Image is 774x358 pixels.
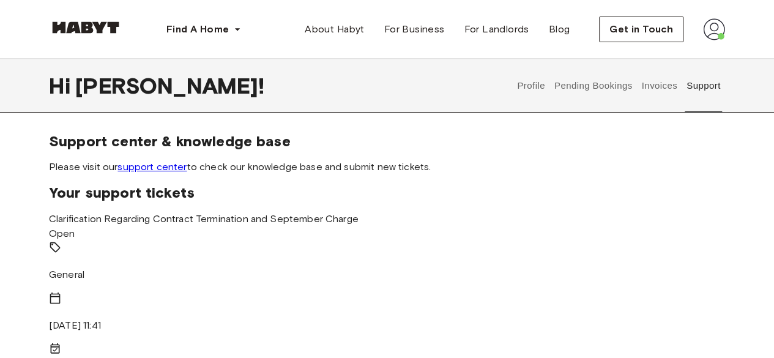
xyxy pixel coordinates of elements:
[295,17,374,42] a: About Habyt
[117,161,187,173] a: support center
[49,73,75,99] span: Hi
[640,59,679,113] button: Invoices
[49,318,725,333] p: [DATE] 11:41
[166,22,229,37] span: Find A Home
[49,160,725,174] span: Please visit our to check our knowledge base and submit new tickets.
[49,267,725,282] p: General
[703,18,725,40] img: avatar
[49,21,122,34] img: Habyt
[464,22,529,37] span: For Landlords
[49,184,725,202] span: Your support tickets
[374,17,455,42] a: For Business
[49,213,359,225] span: Clarification Regarding Contract Termination and September Charge
[157,17,251,42] button: Find A Home
[553,59,634,113] button: Pending Bookings
[513,59,725,113] div: user profile tabs
[539,17,580,42] a: Blog
[49,228,75,239] span: Open
[549,22,570,37] span: Blog
[609,22,673,37] span: Get in Touch
[384,22,445,37] span: For Business
[305,22,364,37] span: About Habyt
[516,59,547,113] button: Profile
[75,73,264,99] span: [PERSON_NAME] !
[49,132,725,151] span: Support center & knowledge base
[685,59,722,113] button: Support
[454,17,538,42] a: For Landlords
[599,17,683,42] button: Get in Touch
